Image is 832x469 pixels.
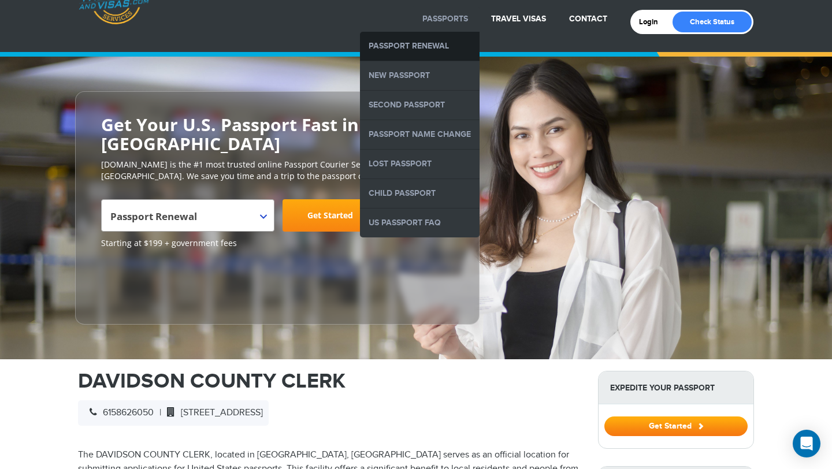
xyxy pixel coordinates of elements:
[491,14,546,24] a: Travel Visas
[101,115,454,153] h2: Get Your U.S. Passport Fast in [GEOGRAPHIC_DATA]
[639,17,666,27] a: Login
[360,32,480,61] a: Passport Renewal
[360,91,480,120] a: Second Passport
[793,430,820,457] div: Open Intercom Messenger
[360,120,480,149] a: Passport Name Change
[360,61,480,90] a: New Passport
[673,12,752,32] a: Check Status
[422,14,468,24] a: Passports
[110,204,262,236] span: Passport Renewal
[283,199,377,232] a: Get Started
[604,416,748,436] button: Get Started
[569,14,607,24] a: Contact
[604,421,748,430] a: Get Started
[360,179,480,208] a: Child Passport
[84,407,154,418] span: 6158626050
[101,199,274,232] span: Passport Renewal
[360,209,480,237] a: US Passport FAQ
[360,150,480,178] a: Lost Passport
[78,400,269,426] div: |
[78,371,581,392] h1: DAVIDSON COUNTY CLERK
[161,407,263,418] span: [STREET_ADDRESS]
[101,255,188,312] iframe: Customer reviews powered by Trustpilot
[101,159,454,182] p: [DOMAIN_NAME] is the #1 most trusted online Passport Courier Service in [GEOGRAPHIC_DATA]. We sav...
[599,371,753,404] strong: Expedite Your Passport
[101,237,454,249] span: Starting at $199 + government fees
